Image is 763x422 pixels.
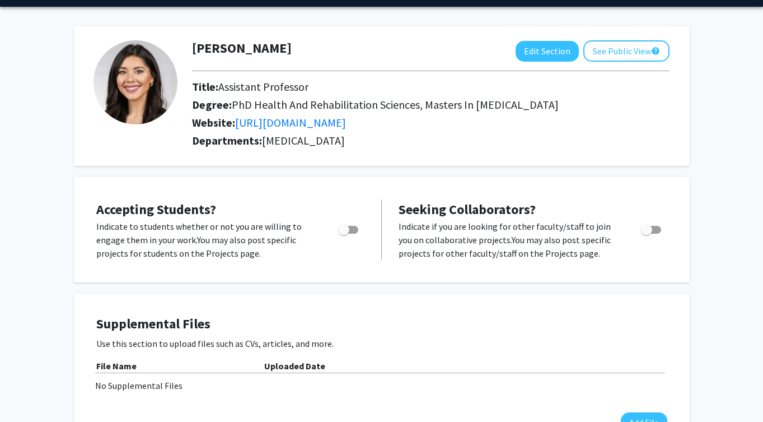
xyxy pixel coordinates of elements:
p: Use this section to upload files such as CVs, articles, and more. [96,337,667,350]
b: Uploaded Date [264,360,325,372]
iframe: Chat [8,372,48,414]
mat-icon: help [651,44,660,58]
h2: Degree: [192,98,670,112]
button: See Public View [583,40,670,62]
img: Profile Picture [93,40,177,124]
span: PhD Health And Rehabilitation Sciences, Masters In [MEDICAL_DATA] [232,98,559,112]
span: Assistant Professor [218,80,308,94]
b: File Name [96,360,137,372]
h4: Supplemental Files [96,316,667,332]
div: No Supplemental Files [95,379,668,392]
span: Accepting Students? [96,201,216,218]
div: Toggle [334,220,364,236]
h1: [PERSON_NAME] [192,40,292,57]
span: [MEDICAL_DATA] [262,133,345,147]
button: Edit Section [516,41,579,62]
p: Indicate if you are looking for other faculty/staff to join you on collaborative projects. You ma... [399,220,620,260]
span: Seeking Collaborators? [399,201,536,218]
h2: Departments: [184,134,678,147]
a: Opens in a new tab [235,115,346,129]
div: Toggle [636,220,667,236]
h2: Title: [192,80,670,94]
h2: Website: [192,116,670,129]
p: Indicate to students whether or not you are willing to engage them in your work. You may also pos... [96,220,317,260]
